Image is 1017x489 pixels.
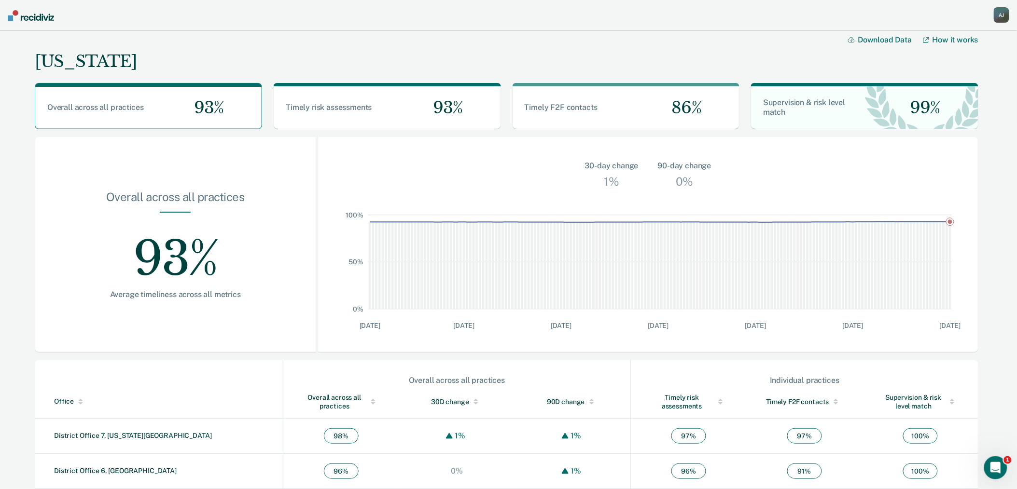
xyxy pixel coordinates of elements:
div: 93% [66,213,285,290]
div: Supervision & risk level match [882,393,959,410]
span: 100 % [903,428,938,444]
div: Overall across all practices [66,190,285,212]
th: Toggle SortBy [283,385,399,419]
span: 96 % [671,463,706,479]
button: Download Data [848,35,923,44]
a: District Office 6, [GEOGRAPHIC_DATA] [54,467,177,475]
div: Timely risk assessments [650,393,727,410]
th: Toggle SortBy [863,385,978,419]
a: How it works [923,35,978,44]
text: [DATE] [745,322,766,329]
a: District Office 7, [US_STATE][GEOGRAPHIC_DATA] [54,432,212,439]
div: 0% [448,466,465,475]
th: Toggle SortBy [515,385,631,419]
th: Toggle SortBy [35,385,283,419]
img: Recidiviz [8,10,54,21]
div: A J [994,7,1009,23]
text: [DATE] [842,322,863,329]
span: 98 % [324,428,359,444]
span: 96 % [324,463,359,479]
text: [DATE] [940,322,961,329]
span: 99% [903,98,941,118]
div: 90-day change [658,160,711,172]
div: [US_STATE] [35,52,137,71]
span: 97 % [671,428,706,444]
span: Timely risk assessments [286,103,372,112]
iframe: Intercom live chat [984,456,1007,479]
div: Overall across all practices [284,376,630,385]
div: 1% [602,172,622,191]
span: 1 [1004,456,1012,464]
th: Toggle SortBy [399,385,515,419]
span: Timely F2F contacts [525,103,598,112]
button: AJ [994,7,1009,23]
th: Toggle SortBy [631,385,747,419]
div: Office [54,397,279,406]
span: 97 % [787,428,822,444]
span: 91 % [787,463,822,479]
span: Overall across all practices [47,103,144,112]
div: 90D change [534,397,612,406]
span: 93% [425,98,463,118]
div: 1% [453,431,468,440]
div: 0% [673,172,696,191]
div: 1% [569,431,584,440]
div: Overall across all practices [303,393,380,410]
div: Timely F2F contacts [766,397,843,406]
text: [DATE] [551,322,571,329]
div: 30-day change [585,160,639,172]
span: Supervision & risk level match [763,98,845,117]
span: 93% [186,98,224,118]
div: Individual practices [631,376,978,385]
text: [DATE] [453,322,474,329]
div: 30D change [418,397,496,406]
span: 86% [664,98,702,118]
th: Toggle SortBy [747,385,863,419]
text: [DATE] [359,322,380,329]
div: 1% [569,466,584,475]
div: Average timeliness across all metrics [66,290,285,299]
text: [DATE] [648,322,669,329]
span: 100 % [903,463,938,479]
